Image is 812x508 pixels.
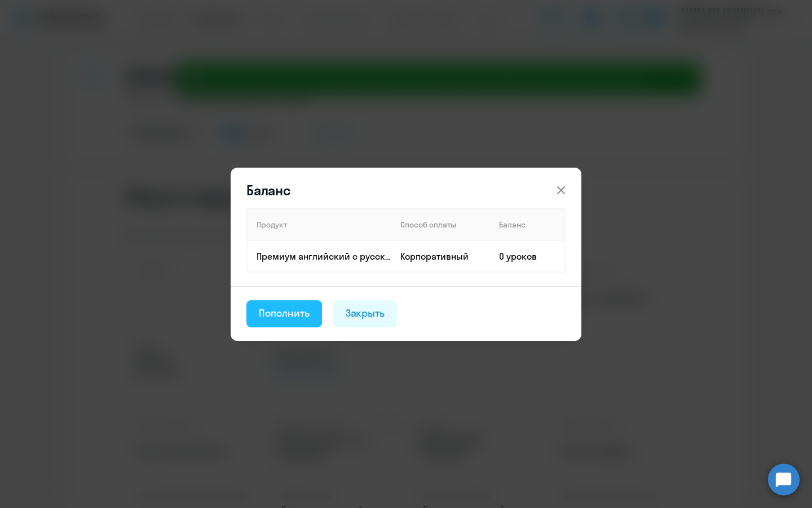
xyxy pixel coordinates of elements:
[246,300,322,327] button: Пополнить
[490,209,565,240] th: Баланс
[490,240,565,272] td: 0 уроков
[391,240,490,272] td: Корпоративный
[231,181,581,199] header: Баланс
[391,209,490,240] th: Способ оплаты
[333,300,398,327] button: Закрыть
[259,306,310,321] div: Пополнить
[346,306,385,321] div: Закрыть
[257,250,391,262] p: Премиум английский с русскоговорящим преподавателем
[247,209,391,240] th: Продукт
